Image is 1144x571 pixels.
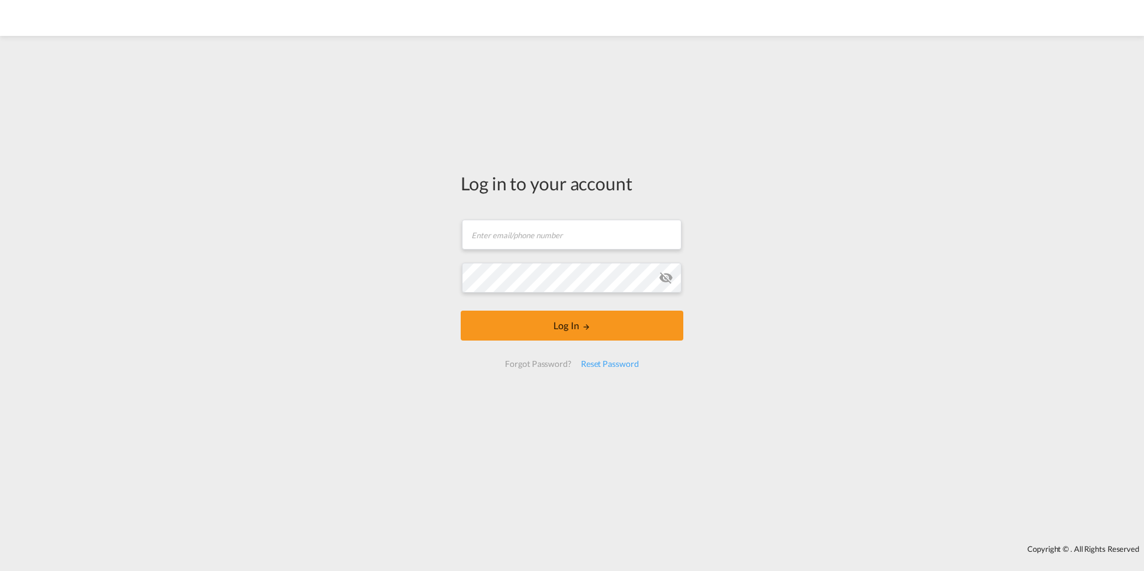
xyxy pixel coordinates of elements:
md-icon: icon-eye-off [659,271,673,285]
div: Reset Password [576,353,644,375]
div: Log in to your account [461,171,683,196]
button: LOGIN [461,311,683,341]
input: Enter email/phone number [462,220,681,250]
div: Forgot Password? [500,353,576,375]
